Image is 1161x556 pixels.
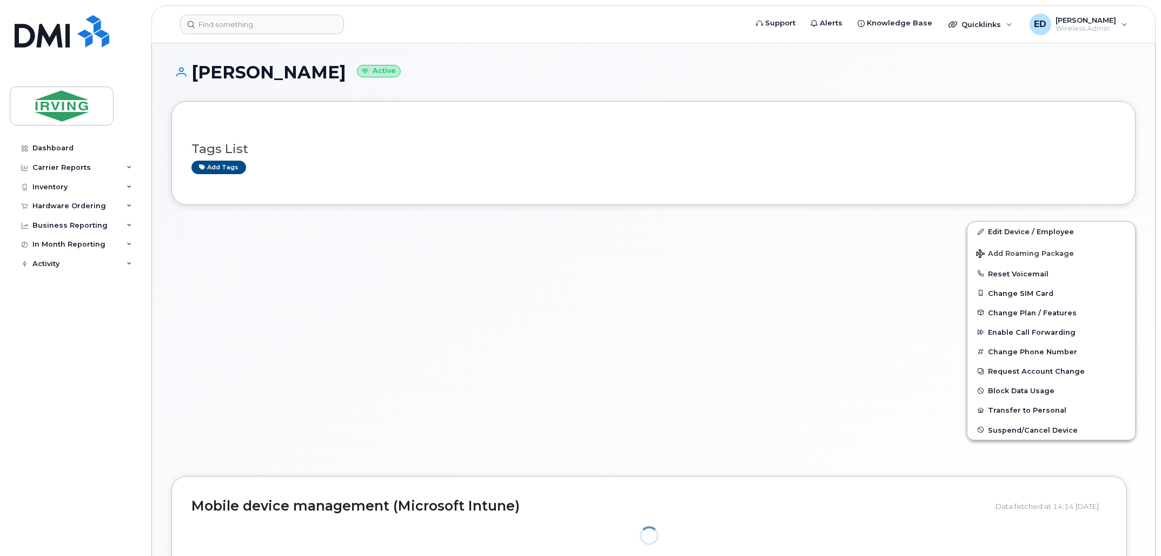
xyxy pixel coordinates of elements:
span: Change Plan / Features [988,308,1077,316]
button: Change Phone Number [967,342,1135,361]
button: Add Roaming Package [967,242,1135,264]
small: Active [357,65,401,77]
span: Add Roaming Package [976,249,1074,260]
button: Request Account Change [967,361,1135,381]
h2: Mobile device management (Microsoft Intune) [191,499,987,514]
button: Change Plan / Features [967,303,1135,322]
span: Enable Call Forwarding [988,328,1076,336]
h1: [PERSON_NAME] [171,63,1136,82]
button: Reset Voicemail [967,264,1135,283]
a: Add tags [191,161,246,174]
button: Block Data Usage [967,381,1135,400]
button: Enable Call Forwarding [967,322,1135,342]
span: Suspend/Cancel Device [988,426,1078,434]
h3: Tags List [191,142,1116,156]
div: Data fetched at 14:14 [DATE] [996,496,1107,517]
button: Change SIM Card [967,283,1135,303]
button: Transfer to Personal [967,400,1135,420]
button: Suspend/Cancel Device [967,420,1135,440]
a: Edit Device / Employee [967,222,1135,241]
